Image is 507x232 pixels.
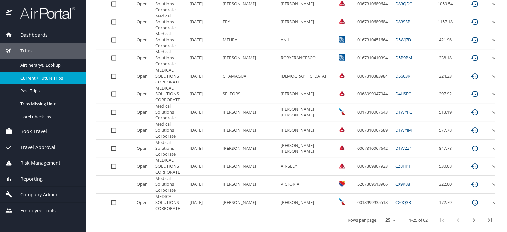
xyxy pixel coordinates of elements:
[187,194,220,212] td: [DATE]
[395,127,412,133] a: D1WYJM
[187,13,220,31] td: [DATE]
[278,67,331,85] td: [DEMOGRAPHIC_DATA]
[355,140,393,157] td: 0067310067642
[339,162,345,169] img: Delta Airlines
[220,157,278,175] td: [PERSON_NAME]
[429,13,464,31] td: 1157.18
[395,55,412,61] a: D5B9PM
[187,31,220,49] td: [DATE]
[278,176,331,193] td: VICTORIA
[466,213,482,228] button: next page
[395,1,412,7] a: D83QDC
[429,103,464,121] td: 513.19
[395,181,410,187] a: CX9K88
[12,128,47,135] span: Book Travel
[339,108,345,115] img: American Airlines
[187,67,220,85] td: [DATE]
[153,157,187,175] td: MEDICAL SOLUTIONS CORPORATE
[12,31,48,39] span: Dashboards
[395,91,411,97] a: D4HSFC
[153,67,187,85] td: MEDICAL SOLUTIONS CORPORATE
[13,7,75,19] img: airportal-logo.png
[153,121,187,139] td: Medical Solutions Corporate
[220,49,278,67] td: [PERSON_NAME]
[12,191,57,198] span: Company Admin
[134,31,153,49] td: Open
[278,49,331,67] td: RORYFRANCESCO
[187,176,220,193] td: [DATE]
[429,31,464,49] td: 421.96
[490,162,498,170] button: expand row
[490,54,498,62] button: expand row
[339,144,345,151] img: Delta Airlines
[339,126,345,133] img: Delta Airlines
[395,109,412,115] a: D1WYFG
[355,13,393,31] td: 0067310689684
[339,54,345,61] img: United Airlines
[278,140,331,157] td: [PERSON_NAME] [PERSON_NAME]
[395,73,410,79] a: D5663R
[134,140,153,157] td: Open
[220,176,278,193] td: [PERSON_NAME]
[355,85,393,103] td: 0068999947044
[278,157,331,175] td: AINSLEY
[153,103,187,121] td: Medical Solutions Corporate
[355,67,393,85] td: 0067310383984
[339,18,345,24] img: Delta Airlines
[490,18,498,26] button: expand row
[482,213,498,228] button: last page
[12,175,43,182] span: Reporting
[12,47,32,54] span: Trips
[395,37,411,43] a: D5WJ7D
[395,19,410,25] a: D83SSB
[355,49,393,67] td: 0167310410394
[153,176,187,193] td: Medical Solutions Corporate
[395,145,412,151] a: D1WZZ4
[20,114,79,120] span: Hotel Check-ins
[429,85,464,103] td: 297.92
[134,176,153,193] td: Open
[395,163,411,169] a: CZ8HP1
[12,159,60,167] span: Risk Management
[339,90,345,97] img: Delta Airlines
[278,121,331,139] td: [PERSON_NAME]
[220,31,278,49] td: MEHRA
[355,103,393,121] td: 0017310067643
[490,72,498,80] button: expand row
[134,103,153,121] td: Open
[355,176,393,193] td: 5267309613966
[20,88,79,94] span: Past Trips
[429,194,464,212] td: 172.79
[153,85,187,103] td: MEDICAL SOLUTIONS CORPORATE
[134,121,153,139] td: Open
[278,85,331,103] td: [PERSON_NAME]
[490,199,498,207] button: expand row
[339,36,345,43] img: United Airlines
[134,13,153,31] td: Open
[278,103,331,121] td: [PERSON_NAME] [PERSON_NAME]
[153,49,187,67] td: Medical Solutions Corporate
[12,144,55,151] span: Travel Approval
[429,121,464,139] td: 577.78
[490,126,498,134] button: expand row
[490,108,498,116] button: expand row
[429,157,464,175] td: 530.08
[278,13,331,31] td: [PERSON_NAME]
[278,31,331,49] td: ANIL
[134,67,153,85] td: Open
[187,85,220,103] td: [DATE]
[490,181,498,188] button: expand row
[134,85,153,103] td: Open
[429,49,464,67] td: 238.18
[187,49,220,67] td: [DATE]
[355,31,393,49] td: 0167310451664
[220,140,278,157] td: [PERSON_NAME]
[134,194,153,212] td: Open
[187,121,220,139] td: [DATE]
[6,7,13,19] img: icon-airportal.png
[220,67,278,85] td: CHAMAGUA
[220,13,278,31] td: FRY
[348,218,377,222] p: Rows per page:
[339,181,345,187] img: Southwest Airlines
[187,103,220,121] td: [DATE]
